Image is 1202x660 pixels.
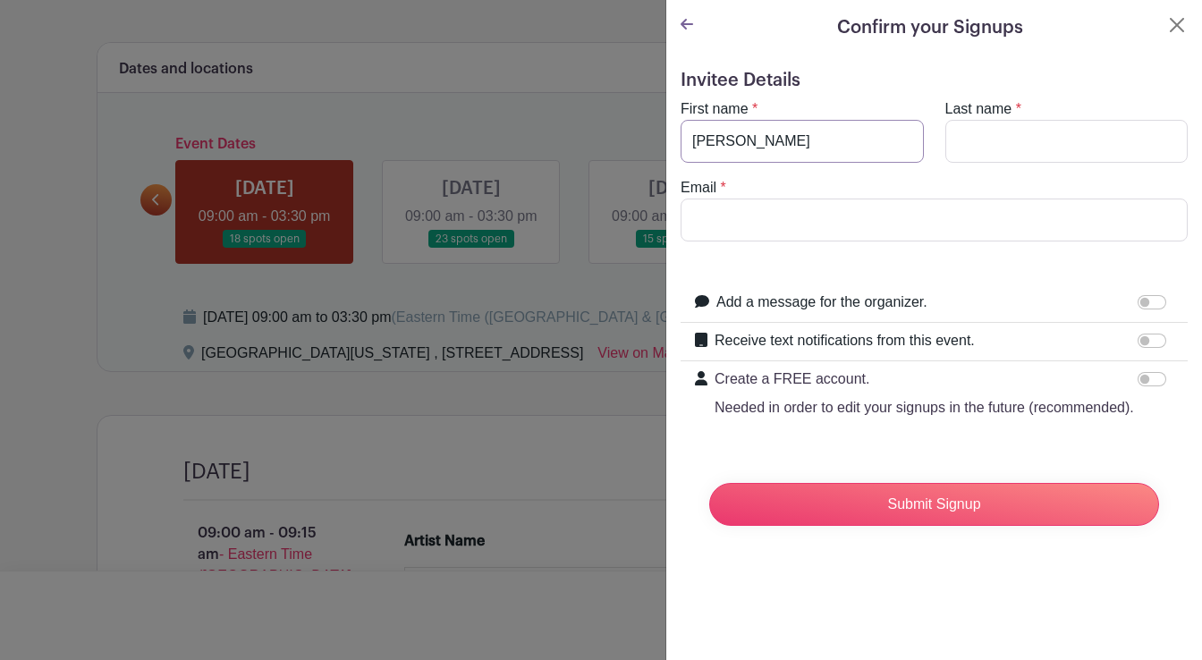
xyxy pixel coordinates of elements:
[681,177,716,199] label: Email
[709,483,1159,526] input: Submit Signup
[1166,14,1188,36] button: Close
[945,98,1012,120] label: Last name
[681,98,749,120] label: First name
[715,368,1134,390] p: Create a FREE account.
[716,292,927,313] label: Add a message for the organizer.
[837,14,1023,41] h5: Confirm your Signups
[715,397,1134,419] p: Needed in order to edit your signups in the future (recommended).
[715,330,975,351] label: Receive text notifications from this event.
[681,70,1188,91] h5: Invitee Details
